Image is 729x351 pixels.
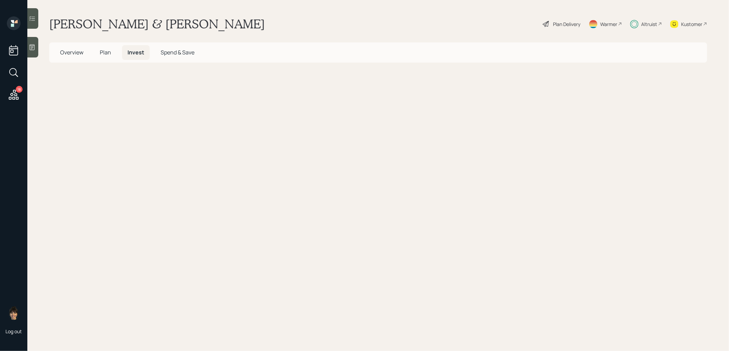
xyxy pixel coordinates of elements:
img: treva-nostdahl-headshot.png [7,306,21,320]
div: Altruist [641,21,657,28]
div: Kustomer [681,21,702,28]
div: 18 [16,86,23,93]
span: Spend & Save [161,49,194,56]
div: Warmer [600,21,617,28]
div: Plan Delivery [553,21,580,28]
div: Log out [5,328,22,335]
span: Overview [60,49,83,56]
span: Invest [127,49,144,56]
h1: [PERSON_NAME] & [PERSON_NAME] [49,16,265,31]
span: Plan [100,49,111,56]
